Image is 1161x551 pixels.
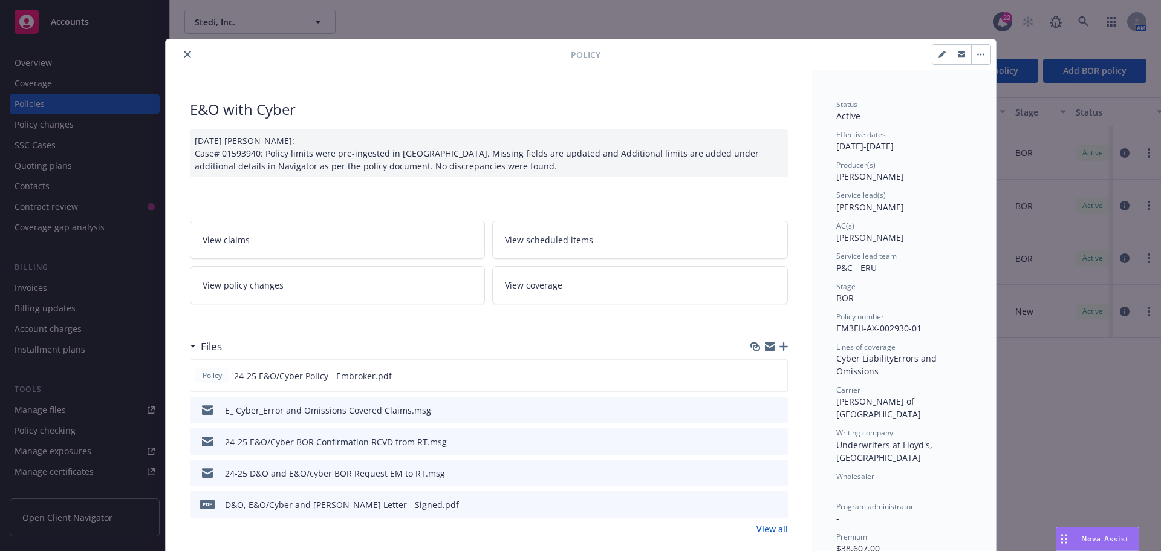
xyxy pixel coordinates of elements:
a: View coverage [492,266,788,304]
span: Errors and Omissions [836,353,939,377]
span: Writing company [836,428,893,438]
span: Status [836,99,857,109]
span: Policy number [836,311,884,322]
div: Files [190,339,222,354]
div: E_ Cyber_Error and Omissions Covered Claims.msg [225,404,431,417]
span: [PERSON_NAME] [836,232,904,243]
button: Nova Assist [1056,527,1139,551]
span: Effective dates [836,129,886,140]
span: Active [836,110,860,122]
span: [PERSON_NAME] of [GEOGRAPHIC_DATA] [836,396,921,420]
span: Service lead(s) [836,190,886,200]
span: Policy [571,48,600,61]
button: download file [753,404,763,417]
span: Carrier [836,385,860,395]
button: preview file [772,467,783,480]
div: D&O, E&O/Cyber and [PERSON_NAME] Letter - Signed.pdf [225,498,459,511]
a: View all [756,523,788,535]
span: - [836,482,839,494]
button: preview file [772,435,783,448]
span: 24-25 E&O/Cyber Policy - Embroker.pdf [234,370,392,382]
span: Program administrator [836,501,914,512]
span: Policy [200,370,224,381]
span: View scheduled items [505,233,593,246]
span: Wholesaler [836,471,874,481]
span: View policy changes [203,279,284,292]
span: Lines of coverage [836,342,896,352]
span: EM3EII-AX-002930-01 [836,322,922,334]
div: 24-25 D&O and E&O/cyber BOR Request EM to RT.msg [225,467,445,480]
button: preview file [772,404,783,417]
span: Underwriters at Lloyd's, [GEOGRAPHIC_DATA] [836,439,935,463]
span: Premium [836,532,867,542]
button: download file [753,435,763,448]
span: Cyber Liability [836,353,894,364]
h3: Files [201,339,222,354]
span: BOR [836,292,854,304]
button: download file [752,370,762,382]
span: View claims [203,233,250,246]
a: View policy changes [190,266,486,304]
div: [DATE] [PERSON_NAME]: Case# 01593940: Policy limits were pre-ingested in [GEOGRAPHIC_DATA]. Missi... [190,129,788,177]
span: P&C - ERU [836,262,877,273]
span: Service lead team [836,251,897,261]
div: [DATE] - [DATE] [836,129,972,152]
button: download file [753,498,763,511]
a: View claims [190,221,486,259]
a: View scheduled items [492,221,788,259]
span: View coverage [505,279,562,292]
span: Stage [836,281,856,292]
span: Nova Assist [1081,533,1129,544]
div: E&O with Cyber [190,99,788,120]
span: - [836,512,839,524]
span: pdf [200,500,215,509]
div: Drag to move [1056,527,1072,550]
div: 24-25 E&O/Cyber BOR Confirmation RCVD from RT.msg [225,435,447,448]
span: Producer(s) [836,160,876,170]
span: [PERSON_NAME] [836,171,904,182]
button: preview file [772,498,783,511]
button: preview file [772,370,782,382]
span: AC(s) [836,221,854,231]
button: close [180,47,195,62]
span: [PERSON_NAME] [836,201,904,213]
button: download file [753,467,763,480]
